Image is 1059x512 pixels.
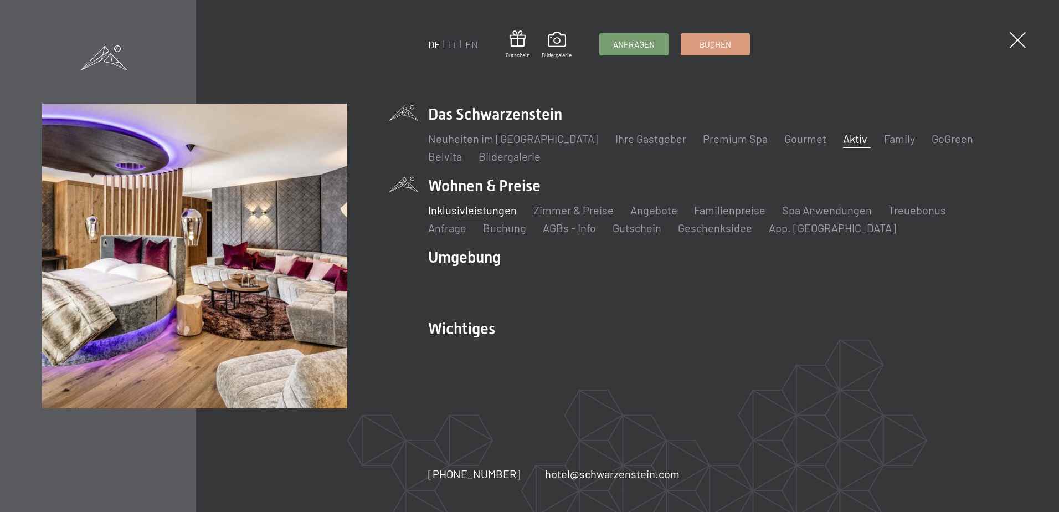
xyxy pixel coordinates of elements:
a: Premium Spa [703,132,768,145]
a: Bildergalerie [479,150,541,163]
a: Buchung [483,221,526,234]
span: Buchen [700,39,731,50]
span: [PHONE_NUMBER] [428,467,521,480]
a: hotel@schwarzenstein.com [545,466,680,482]
a: Angebote [630,203,677,217]
a: Buchen [681,34,749,55]
span: Anfragen [613,39,655,50]
a: Gourmet [784,132,826,145]
a: [PHONE_NUMBER] [428,466,521,482]
a: GoGreen [932,132,973,145]
a: Gutschein [506,30,529,59]
a: EN [465,38,478,50]
a: Anfragen [600,34,668,55]
a: App. [GEOGRAPHIC_DATA] [769,221,896,234]
a: Belvita [428,150,462,163]
a: Neuheiten im [GEOGRAPHIC_DATA] [428,132,599,145]
a: AGBs - Info [543,221,596,234]
a: Geschenksidee [678,221,752,234]
a: Bildergalerie [542,32,572,59]
a: Family [884,132,915,145]
span: Gutschein [506,51,529,59]
a: Treuebonus [888,203,946,217]
a: Ihre Gastgeber [615,132,686,145]
a: Anfrage [428,221,466,234]
a: Spa Anwendungen [782,203,872,217]
a: IT [449,38,457,50]
span: Bildergalerie [542,51,572,59]
a: DE [428,38,440,50]
a: Inklusivleistungen [428,203,517,217]
a: Gutschein [613,221,661,234]
a: Familienpreise [694,203,765,217]
a: Zimmer & Preise [533,203,614,217]
a: Aktiv [843,132,867,145]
